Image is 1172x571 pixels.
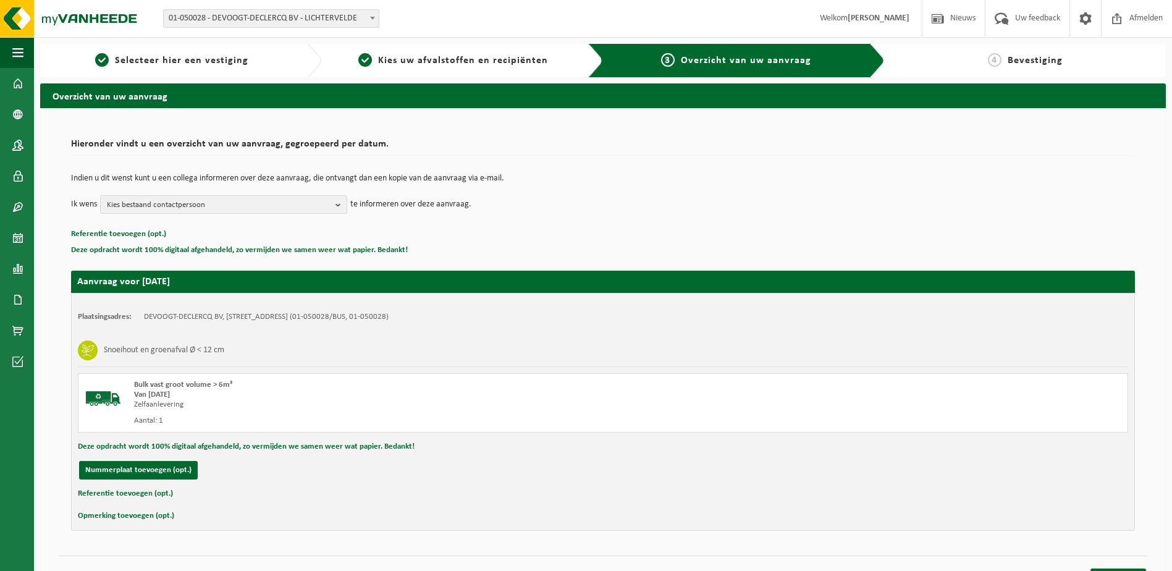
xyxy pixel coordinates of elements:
h2: Hieronder vindt u een overzicht van uw aanvraag, gegroepeerd per datum. [71,139,1135,156]
button: Referentie toevoegen (opt.) [78,486,173,502]
span: Bevestiging [1008,56,1063,66]
div: Aantal: 1 [134,416,652,426]
strong: Plaatsingsadres: [78,313,132,321]
a: 1Selecteer hier een vestiging [46,53,297,68]
span: 01-050028 - DEVOOGT-DECLERCQ BV - LICHTERVELDE [164,10,379,27]
span: 1 [95,53,109,67]
span: Overzicht van uw aanvraag [681,56,811,66]
p: Ik wens [71,195,97,214]
span: Kies bestaand contactpersoon [107,196,331,214]
span: Selecteer hier een vestiging [115,56,248,66]
span: 3 [661,53,675,67]
button: Deze opdracht wordt 100% digitaal afgehandeld, zo vermijden we samen weer wat papier. Bedankt! [71,242,408,258]
img: BL-SO-LV.png [85,380,122,417]
strong: [PERSON_NAME] [848,14,909,23]
strong: Van [DATE] [134,391,170,399]
span: 2 [358,53,372,67]
p: te informeren over deze aanvraag. [350,195,471,214]
button: Kies bestaand contactpersoon [100,195,347,214]
span: 01-050028 - DEVOOGT-DECLERCQ BV - LICHTERVELDE [163,9,379,28]
div: Zelfaanlevering [134,400,652,410]
span: Kies uw afvalstoffen en recipiënten [378,56,548,66]
p: Indien u dit wenst kunt u een collega informeren over deze aanvraag, die ontvangt dan een kopie v... [71,174,1135,183]
span: Bulk vast groot volume > 6m³ [134,381,232,389]
button: Referentie toevoegen (opt.) [71,226,166,242]
a: 2Kies uw afvalstoffen en recipiënten [328,53,579,68]
h3: Snoeihout en groenafval Ø < 12 cm [104,340,224,360]
span: 4 [988,53,1001,67]
button: Opmerking toevoegen (opt.) [78,508,174,524]
td: DEVOOGT-DECLERCQ BV, [STREET_ADDRESS] (01-050028/BUS, 01-050028) [144,312,389,322]
button: Nummerplaat toevoegen (opt.) [79,461,198,480]
button: Deze opdracht wordt 100% digitaal afgehandeld, zo vermijden we samen weer wat papier. Bedankt! [78,439,415,455]
h2: Overzicht van uw aanvraag [40,83,1166,108]
strong: Aanvraag voor [DATE] [77,277,170,287]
